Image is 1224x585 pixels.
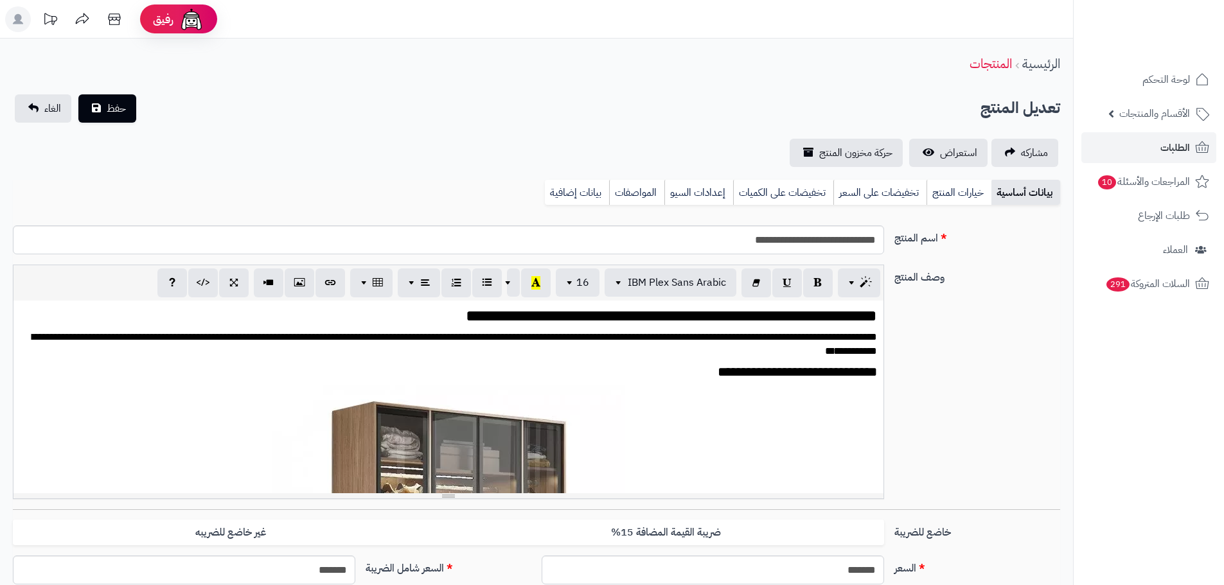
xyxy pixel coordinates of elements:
[1081,268,1216,299] a: السلات المتروكة291
[889,225,1065,246] label: اسم المنتج
[360,555,537,576] label: السعر شامل الضريبة
[819,145,892,161] span: حركة مخزون المنتج
[1081,132,1216,163] a: الطلبات
[15,94,71,123] a: الغاء
[833,180,927,205] a: تخفيضات على السعر
[1097,173,1190,191] span: المراجعات والأسئلة
[609,180,664,205] a: المواصفات
[556,268,599,297] button: 16
[1098,175,1116,189] span: 10
[1160,139,1190,157] span: الطلبات
[1138,207,1190,225] span: طلبات الإرجاع
[1022,54,1060,73] a: الرئيسية
[1163,241,1188,259] span: العملاء
[78,94,136,123] button: حفظ
[107,101,126,116] span: حفظ
[889,265,1065,285] label: وصف المنتج
[1105,275,1190,293] span: السلات المتروكة
[34,6,66,35] a: تحديثات المنصة
[991,180,1060,205] a: بيانات أساسية
[44,101,61,116] span: الغاء
[1137,34,1212,61] img: logo-2.png
[1081,166,1216,197] a: المراجعات والأسئلة10
[1081,200,1216,231] a: طلبات الإرجاع
[1119,105,1190,123] span: الأقسام والمنتجات
[448,520,884,546] label: ضريبة القيمة المضافة 15%
[1081,234,1216,265] a: العملاء
[153,12,173,27] span: رفيق
[1021,145,1048,161] span: مشاركه
[940,145,977,161] span: استعراض
[1142,71,1190,89] span: لوحة التحكم
[889,555,1065,576] label: السعر
[13,520,448,546] label: غير خاضع للضريبه
[909,139,988,167] a: استعراض
[664,180,733,205] a: إعدادات السيو
[970,54,1012,73] a: المنتجات
[628,275,726,290] span: IBM Plex Sans Arabic
[576,275,589,290] span: 16
[1081,64,1216,95] a: لوحة التحكم
[545,180,609,205] a: بيانات إضافية
[733,180,833,205] a: تخفيضات على الكميات
[179,6,204,32] img: ai-face.png
[980,95,1060,121] h2: تعديل المنتج
[927,180,991,205] a: خيارات المنتج
[1106,277,1130,292] span: 291
[605,268,736,297] button: IBM Plex Sans Arabic
[889,520,1065,540] label: خاضع للضريبة
[790,139,903,167] a: حركة مخزون المنتج
[991,139,1058,167] a: مشاركه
